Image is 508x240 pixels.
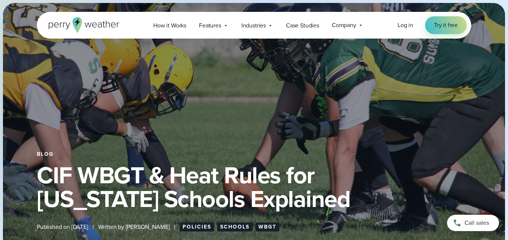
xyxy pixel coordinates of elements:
[425,16,467,34] a: Try it free
[93,223,94,231] span: |
[255,223,279,231] a: WBGT
[280,18,325,33] a: Case Studies
[37,151,471,157] div: Blog
[217,223,253,231] a: Schools
[199,21,221,30] span: Features
[37,163,471,211] h1: CIF WBGT & Heat Rules for [US_STATE] Schools Explained
[153,21,186,30] span: How it Works
[464,218,489,227] span: Call sales
[398,21,413,29] span: Log in
[332,21,356,30] span: Company
[241,21,266,30] span: Industries
[174,223,175,231] span: |
[180,223,214,231] a: Policies
[98,223,170,231] span: Written by [PERSON_NAME]
[286,21,319,30] span: Case Studies
[147,18,193,33] a: How it Works
[434,21,458,30] span: Try it free
[398,21,413,30] a: Log in
[37,223,88,231] span: Published on [DATE]
[447,215,499,231] a: Call sales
